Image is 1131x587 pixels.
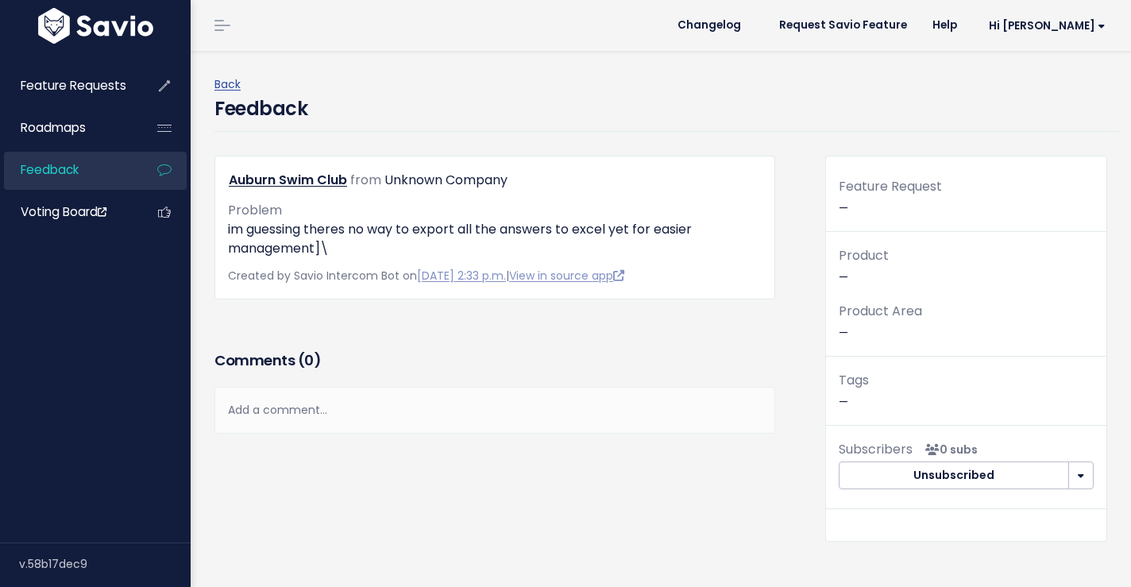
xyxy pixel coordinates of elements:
[839,461,1069,490] button: Unsubscribed
[919,442,978,458] span: <p><strong>Subscribers</strong><br><br> No subscribers yet<br> </p>
[21,161,79,178] span: Feedback
[228,220,762,258] p: im guessing theres no way to export all the answers to excel yet for easier management]\
[920,14,970,37] a: Help
[214,76,241,92] a: Back
[228,201,282,219] span: Problem
[839,302,922,320] span: Product Area
[4,110,132,146] a: Roadmaps
[839,246,889,265] span: Product
[4,194,132,230] a: Voting Board
[509,268,624,284] a: View in source app
[417,268,506,284] a: [DATE] 2:33 p.m.
[826,176,1106,232] div: —
[4,152,132,188] a: Feedback
[384,169,508,192] div: Unknown Company
[21,119,86,136] span: Roadmaps
[989,20,1106,32] span: Hi [PERSON_NAME]
[34,8,157,44] img: logo-white.9d6f32f41409.svg
[839,245,1094,288] p: —
[19,543,191,585] div: v.58b17dec9
[839,369,1094,412] p: —
[21,203,106,220] span: Voting Board
[970,14,1118,38] a: Hi [PERSON_NAME]
[228,268,624,284] span: Created by Savio Intercom Bot on |
[839,371,869,389] span: Tags
[214,349,775,372] h3: Comments ( )
[214,387,775,434] div: Add a comment...
[214,95,307,123] h4: Feedback
[304,350,314,370] span: 0
[677,20,741,31] span: Changelog
[839,440,913,458] span: Subscribers
[21,77,126,94] span: Feature Requests
[4,68,132,104] a: Feature Requests
[229,171,347,189] a: Auburn Swim Club
[350,171,381,189] span: from
[766,14,920,37] a: Request Savio Feature
[839,300,1094,343] p: —
[839,177,942,195] span: Feature Request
